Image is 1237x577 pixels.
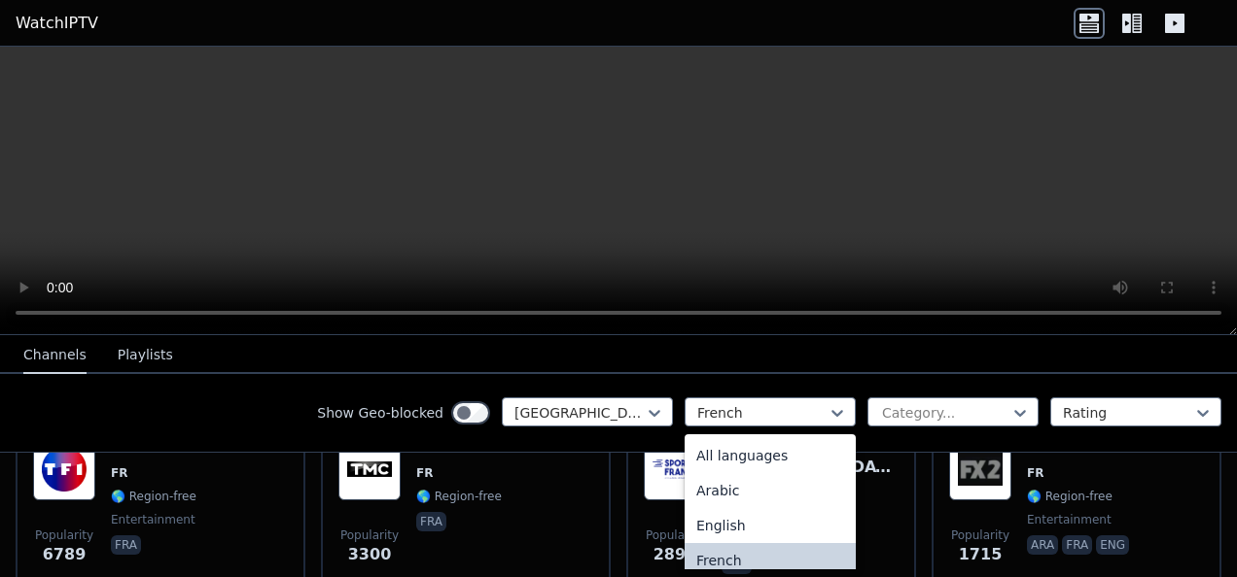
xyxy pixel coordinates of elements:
p: fra [1062,535,1092,555]
img: TMC [338,438,401,500]
p: fra [416,512,446,531]
p: ara [1027,535,1058,555]
a: WatchIPTV [16,12,98,35]
span: entertainment [1027,512,1112,527]
span: 🌎 Region-free [111,489,196,504]
span: 🌎 Region-free [416,489,502,504]
span: FR [111,465,127,481]
div: Arabic [685,473,856,508]
span: FR [416,465,433,481]
span: Popularity [951,527,1009,543]
img: FX 2 [949,438,1011,500]
span: 2896 [654,543,697,566]
span: 3300 [348,543,392,566]
img: Sport en France [644,438,706,500]
div: All languages [685,438,856,473]
span: Popularity [646,527,704,543]
p: eng [1096,535,1129,555]
button: Playlists [118,337,173,374]
span: entertainment [111,512,195,527]
span: Popularity [340,527,399,543]
span: 1715 [959,543,1003,566]
img: TF1 [33,438,95,500]
span: 6789 [43,543,87,566]
label: Show Geo-blocked [317,403,443,423]
span: FR [1027,465,1043,481]
span: 🌎 Region-free [1027,489,1113,504]
div: English [685,508,856,543]
span: Popularity [35,527,93,543]
button: Channels [23,337,87,374]
p: fra [111,535,141,555]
